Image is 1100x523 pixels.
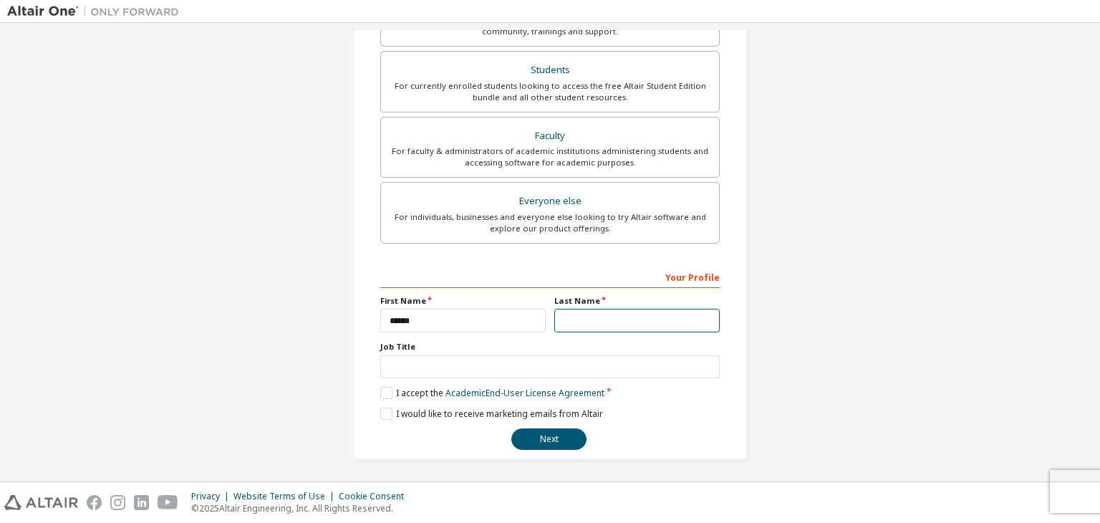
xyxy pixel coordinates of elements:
img: instagram.svg [110,495,125,510]
label: I would like to receive marketing emails from Altair [380,408,603,420]
a: Academic End-User License Agreement [445,387,604,399]
label: First Name [380,295,546,307]
img: Altair One [7,4,186,19]
label: I accept the [380,387,604,399]
img: altair_logo.svg [4,495,78,510]
label: Last Name [554,295,720,307]
div: For individuals, businesses and everyone else looking to try Altair software and explore our prod... [390,211,710,234]
div: For currently enrolled students looking to access the free Altair Student Edition bundle and all ... [390,80,710,103]
div: Faculty [390,126,710,146]
div: Your Profile [380,265,720,288]
img: linkedin.svg [134,495,149,510]
div: Students [390,60,710,80]
label: Job Title [380,341,720,352]
img: facebook.svg [87,495,102,510]
button: Next [511,428,587,450]
div: Cookie Consent [339,491,412,502]
div: Website Terms of Use [233,491,339,502]
p: © 2025 Altair Engineering, Inc. All Rights Reserved. [191,502,412,514]
img: youtube.svg [158,495,178,510]
div: Privacy [191,491,233,502]
div: Everyone else [390,191,710,211]
div: For faculty & administrators of academic institutions administering students and accessing softwa... [390,145,710,168]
